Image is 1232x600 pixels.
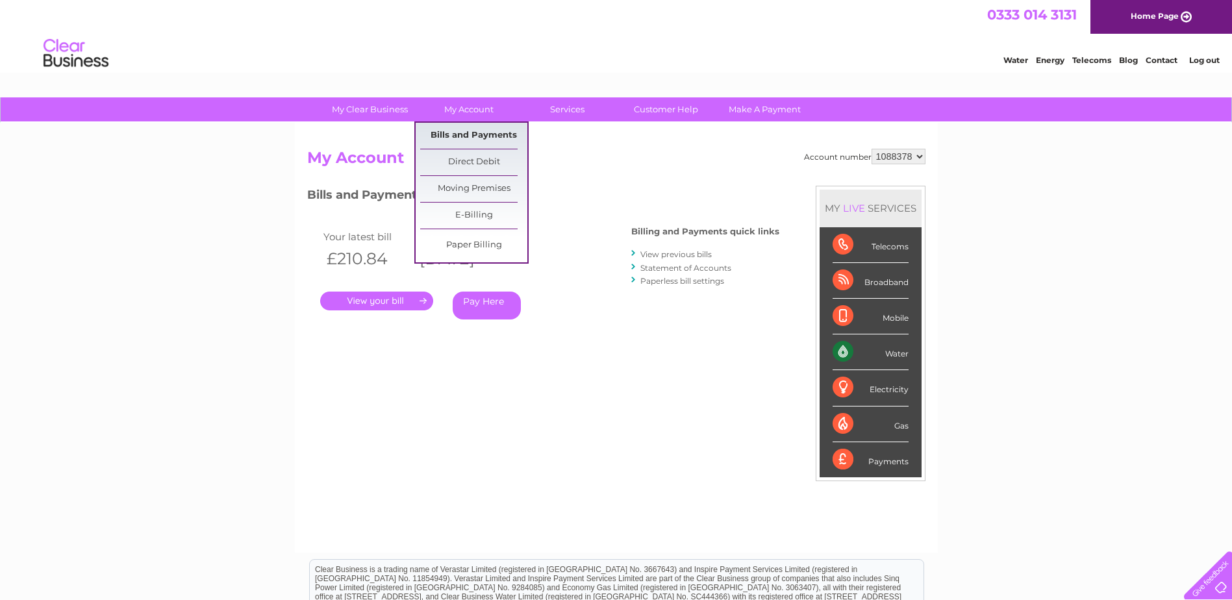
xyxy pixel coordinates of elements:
a: Pay Here [453,292,521,319]
h2: My Account [307,149,925,173]
a: E-Billing [420,203,527,229]
h3: Bills and Payments [307,186,779,208]
div: Water [833,334,909,370]
a: Make A Payment [711,97,818,121]
a: Paper Billing [420,232,527,258]
a: Water [1003,55,1028,65]
a: 0333 014 3131 [987,6,1077,23]
div: Broadband [833,263,909,299]
div: Payments [833,442,909,477]
div: LIVE [840,202,868,214]
a: View previous bills [640,249,712,259]
a: Direct Debit [420,149,527,175]
a: Energy [1036,55,1064,65]
a: My Clear Business [316,97,423,121]
div: Mobile [833,299,909,334]
div: Account number [804,149,925,164]
div: Clear Business is a trading name of Verastar Limited (registered in [GEOGRAPHIC_DATA] No. 3667643... [310,7,924,63]
a: Blog [1119,55,1138,65]
div: Electricity [833,370,909,406]
a: . [320,292,433,310]
a: My Account [415,97,522,121]
div: Telecoms [833,227,909,263]
a: Customer Help [612,97,720,121]
a: Moving Premises [420,176,527,202]
div: Gas [833,406,909,442]
a: Statement of Accounts [640,263,731,273]
a: Paperless bill settings [640,276,724,286]
td: Invoice date [413,228,507,245]
a: Contact [1146,55,1177,65]
img: logo.png [43,34,109,73]
a: Services [514,97,621,121]
th: [DATE] [413,245,507,272]
div: MY SERVICES [820,190,922,227]
a: Bills and Payments [420,123,527,149]
td: Your latest bill [320,228,414,245]
a: Telecoms [1072,55,1111,65]
a: Log out [1189,55,1220,65]
th: £210.84 [320,245,414,272]
h4: Billing and Payments quick links [631,227,779,236]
